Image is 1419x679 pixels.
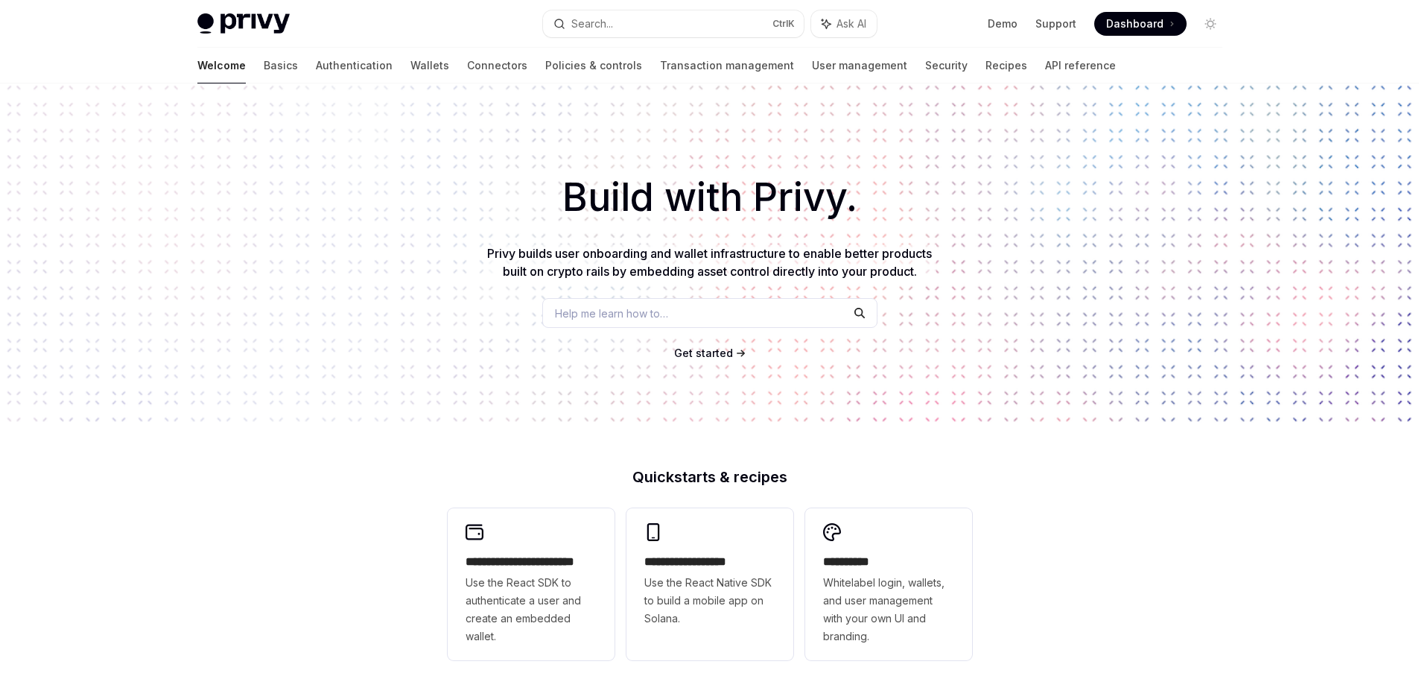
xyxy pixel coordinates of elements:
span: Whitelabel login, wallets, and user management with your own UI and branding. [823,574,954,645]
span: Get started [674,347,733,359]
button: Toggle dark mode [1199,12,1222,36]
a: Demo [988,16,1018,31]
a: Transaction management [660,48,794,83]
span: Ctrl K [772,18,795,30]
span: Ask AI [837,16,866,31]
a: Security [925,48,968,83]
a: Connectors [467,48,527,83]
a: Support [1035,16,1076,31]
a: Recipes [985,48,1027,83]
h1: Build with Privy. [24,168,1395,227]
h2: Quickstarts & recipes [448,470,972,484]
a: User management [812,48,907,83]
a: **** **** **** ***Use the React Native SDK to build a mobile app on Solana. [626,508,793,660]
a: Basics [264,48,298,83]
a: Dashboard [1094,12,1187,36]
a: Wallets [410,48,449,83]
a: Policies & controls [545,48,642,83]
span: Use the React SDK to authenticate a user and create an embedded wallet. [466,574,597,645]
button: Search...CtrlK [543,10,804,37]
span: Help me learn how to… [555,306,668,321]
a: Get started [674,346,733,361]
a: API reference [1045,48,1116,83]
span: Use the React Native SDK to build a mobile app on Solana. [644,574,775,628]
a: Authentication [316,48,393,83]
span: Privy builds user onboarding and wallet infrastructure to enable better products built on crypto ... [487,246,932,279]
div: Search... [571,15,613,33]
span: Dashboard [1106,16,1164,31]
img: light logo [197,13,290,34]
a: **** *****Whitelabel login, wallets, and user management with your own UI and branding. [805,508,972,660]
a: Welcome [197,48,246,83]
button: Ask AI [811,10,877,37]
